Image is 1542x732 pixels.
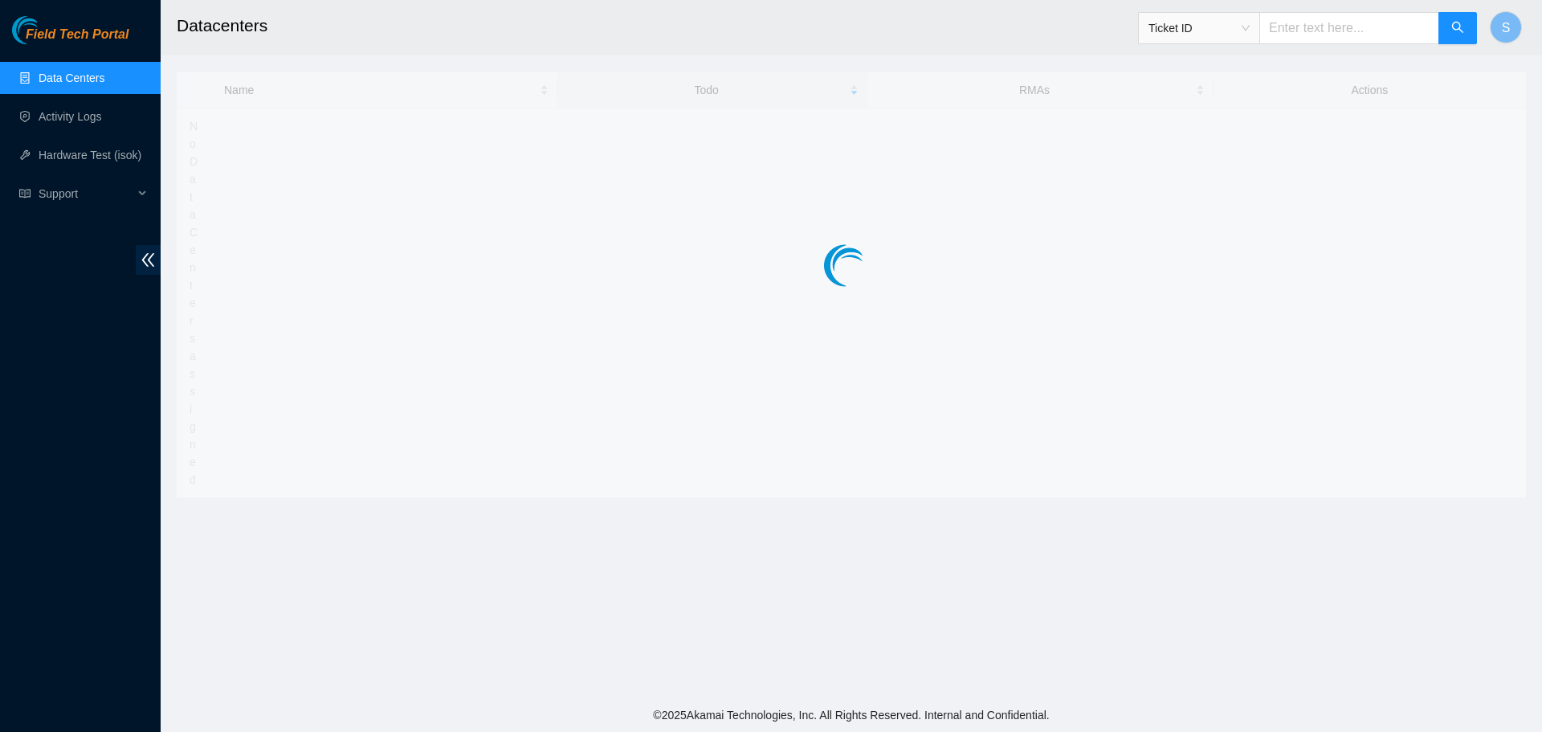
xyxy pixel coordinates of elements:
[136,245,161,275] span: double-left
[12,29,128,50] a: Akamai TechnologiesField Tech Portal
[1438,12,1477,44] button: search
[1502,18,1511,38] span: S
[12,16,81,44] img: Akamai Technologies
[161,698,1542,732] footer: © 2025 Akamai Technologies, Inc. All Rights Reserved. Internal and Confidential.
[1490,11,1522,43] button: S
[1148,16,1250,40] span: Ticket ID
[39,178,133,210] span: Support
[1451,21,1464,36] span: search
[19,188,31,199] span: read
[39,149,141,162] a: Hardware Test (isok)
[39,110,102,123] a: Activity Logs
[26,27,128,43] span: Field Tech Portal
[1259,12,1439,44] input: Enter text here...
[39,72,104,84] a: Data Centers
